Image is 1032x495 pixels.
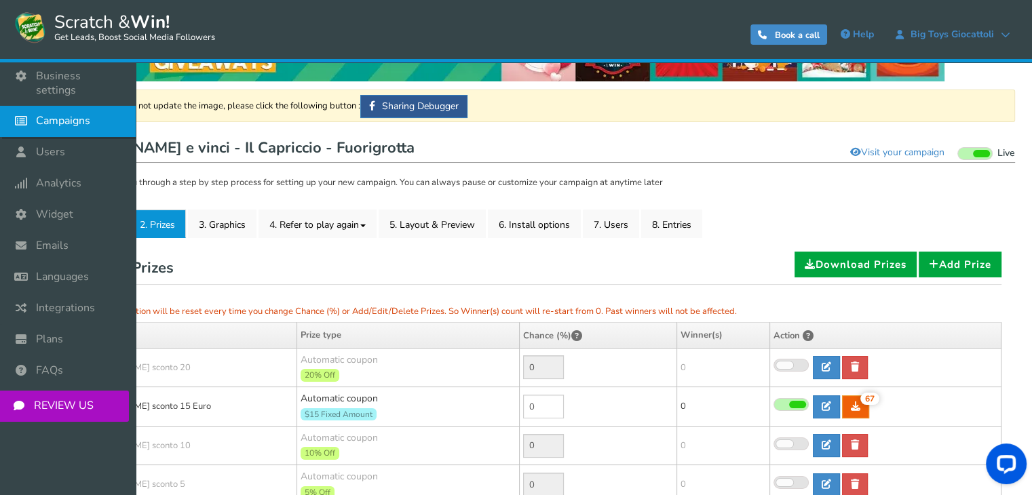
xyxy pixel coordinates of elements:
[36,114,90,128] span: Campaigns
[775,29,820,41] span: Book a call
[75,322,297,348] th: Prize title
[60,90,1015,122] div: If Facebook does not update the image, please click the following button :
[301,369,339,382] span: 20% Off
[301,392,516,421] span: Automatic coupon
[841,141,953,164] a: Visit your campaign
[360,95,467,118] a: Sharing Debugger
[36,69,122,98] span: Business settings
[842,395,869,418] a: 67
[34,399,94,413] span: REVIEW US
[860,393,879,405] span: 67
[36,176,81,191] span: Analytics
[188,210,256,238] a: 3. Graphics
[676,387,769,427] td: 0
[519,322,676,348] th: Chance (%)
[36,239,69,253] span: Emails
[523,355,564,379] input: Enable the prize to edit
[975,438,1032,495] iframe: LiveChat chat widget
[676,348,769,387] td: 0
[74,302,1001,322] p: Prize calculation will be reset every time you change Chance (%) or Add/Edit/Delete Prizes. So Wi...
[676,426,769,465] td: 0
[36,332,63,346] span: Plans
[75,387,297,427] td: [PERSON_NAME] sconto 15 Euro
[750,24,827,45] a: Book a call
[676,322,769,348] th: Winner(s)
[379,210,486,238] a: 5. Layout & Preview
[301,353,516,382] span: Automatic coupon
[129,210,186,238] a: 2. Prizes
[301,408,377,421] span: $15 Fixed Amount
[75,348,297,387] td: [PERSON_NAME] sconto 20
[853,28,874,41] span: Help
[523,434,564,458] input: Enable the prize to edit
[301,447,339,460] span: 10% Off
[36,207,73,222] span: Widget
[997,147,1015,160] span: Live
[259,210,377,238] a: 4. Refer to play again
[36,270,89,284] span: Languages
[583,210,639,238] a: 7. Users
[130,10,170,34] strong: Win!
[301,431,516,460] span: Automatic coupon
[36,301,95,315] span: Integrations
[75,426,297,465] td: [PERSON_NAME] sconto 10
[47,10,215,44] span: Scratch &
[488,210,581,238] a: 6. Install options
[36,145,65,159] span: Users
[14,10,47,44] img: Scratch and Win
[919,252,1001,277] a: Add Prize
[769,322,1001,348] th: Action
[14,10,215,44] a: Scratch &Win! Get Leads, Boost Social Media Followers
[60,136,1015,163] h1: [PERSON_NAME] e vinci - Il Capriccio - Fuorigrotta
[297,322,519,348] th: Prize type
[904,29,1001,40] span: Big Toys Giocattoli
[60,176,1015,190] p: Cool. Let's take you through a step by step process for setting up your new campaign. You can alw...
[36,363,63,378] span: FAQs
[834,24,881,45] a: Help
[795,252,917,277] a: Download Prizes
[54,33,215,43] small: Get Leads, Boost Social Media Followers
[641,210,702,238] a: 8. Entries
